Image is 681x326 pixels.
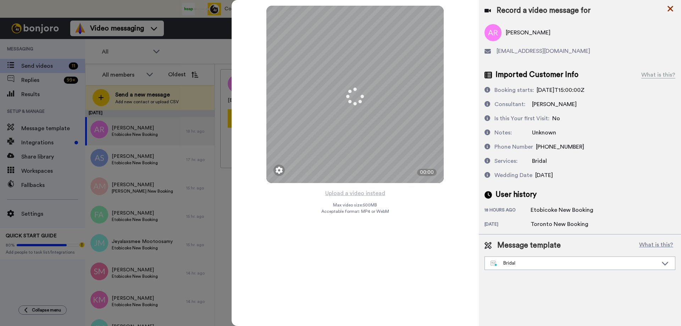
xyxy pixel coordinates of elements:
[491,260,658,267] div: Bridal
[552,116,560,121] span: No
[491,261,497,266] img: nextgen-template.svg
[494,171,532,179] div: Wedding Date
[535,172,553,178] span: [DATE]
[494,86,534,94] div: Booking starts:
[494,100,525,109] div: Consultant:
[536,144,584,150] span: [PHONE_NUMBER]
[485,221,531,228] div: [DATE]
[494,128,512,137] div: Notes:
[276,167,283,174] img: ic_gear.svg
[531,220,588,228] div: Toronto New Booking
[495,70,578,80] span: Imported Customer Info
[532,130,556,136] span: Unknown
[494,114,549,123] div: Is this Your first Visit:
[532,158,547,164] span: Bridal
[531,206,593,214] div: Etobicoke New Booking
[323,189,387,198] button: Upload a video instead
[495,189,537,200] span: User history
[333,202,377,208] span: Max video size: 500 MB
[497,240,561,251] span: Message template
[641,71,675,79] div: What is this?
[537,87,585,93] span: [DATE]T15:00:00Z
[532,101,577,107] span: [PERSON_NAME]
[637,240,675,251] button: What is this?
[485,207,531,214] div: 18 hours ago
[494,157,517,165] div: Services:
[494,143,533,151] div: Phone Number
[417,169,437,176] div: 00:00
[321,209,389,214] span: Acceptable format: MP4 or WebM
